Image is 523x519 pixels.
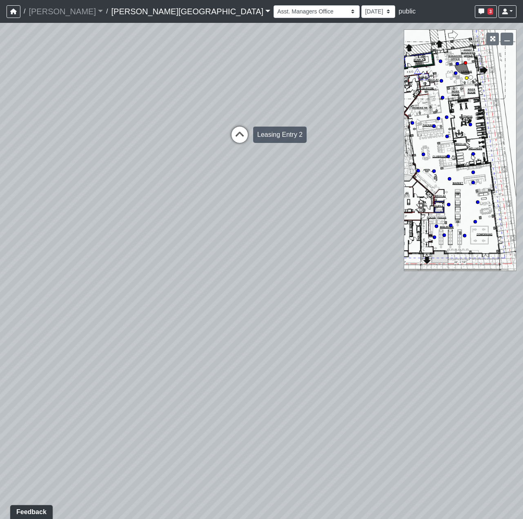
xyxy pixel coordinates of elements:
div: Leasing Entry 2 [253,127,307,143]
button: 3 [475,5,497,18]
iframe: Ybug feedback widget [6,503,54,519]
a: [PERSON_NAME] [29,3,103,20]
a: [PERSON_NAME][GEOGRAPHIC_DATA] [111,3,270,20]
span: public [398,8,416,15]
span: / [20,3,29,20]
span: / [103,3,111,20]
span: 3 [487,8,493,15]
